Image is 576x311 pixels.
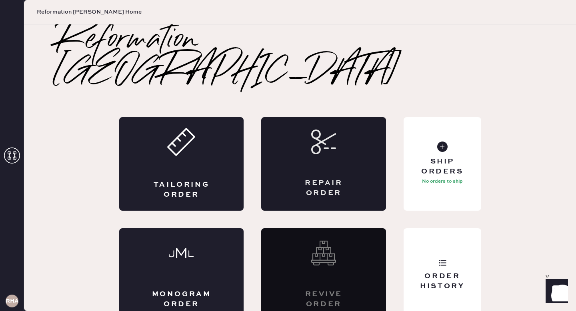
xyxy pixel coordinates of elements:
span: Reformation [PERSON_NAME] Home [37,8,142,16]
div: Repair Order [293,178,354,198]
div: Ship Orders [410,157,474,177]
h3: RHA [6,298,18,304]
div: Order History [410,271,474,291]
p: No orders to ship [422,177,463,186]
div: Revive order [293,289,354,309]
div: Monogram Order [151,289,212,309]
h2: Reformation [GEOGRAPHIC_DATA] [56,24,544,88]
iframe: Front Chat [538,275,572,309]
div: Tailoring Order [151,180,212,200]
